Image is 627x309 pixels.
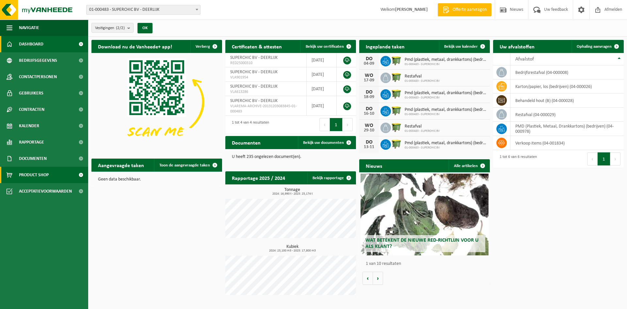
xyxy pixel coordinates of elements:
[359,159,389,172] h2: Nieuws
[230,75,301,80] span: VLA901954
[391,138,402,149] img: WB-1100-HPE-GN-50
[373,272,383,285] button: Volgende
[19,167,49,183] span: Product Shop
[154,159,221,172] a: Toon de aangevraagde taken
[19,69,57,85] span: Contactpersonen
[391,88,402,99] img: WB-1100-HPE-GN-50
[330,118,343,131] button: 1
[86,5,201,15] span: 01-000483 - SUPERCHIC BV - DEERLIJK
[451,7,488,13] span: Offerte aanvragen
[510,65,624,79] td: bedrijfsrestafval (04-000008)
[361,174,489,255] a: Wat betekent de nieuwe RED-richtlijn voor u als klant?
[298,136,355,149] a: Bekijk uw documenten
[405,96,487,100] span: 01-000483 - SUPERCHIC BV
[510,79,624,94] td: karton/papier, los (bedrijven) (04-000026)
[362,123,376,128] div: WO
[365,238,478,249] span: Wat betekent de nieuwe RED-richtlijn voor u als klant?
[405,107,487,112] span: Pmd (plastiek, metaal, drankkartons) (bedrijven)
[362,128,376,133] div: 29-10
[405,124,440,129] span: Restafval
[439,40,489,53] a: Bekijk uw kalender
[366,262,487,266] p: 1 van 10 resultaten
[19,183,72,199] span: Acceptatievoorwaarden
[362,90,376,95] div: DO
[362,140,376,145] div: DO
[587,152,598,165] button: Previous
[229,192,356,196] span: 2024: 16,990 t - 2025: 25,174 t
[362,95,376,99] div: 18-09
[395,7,428,12] strong: [PERSON_NAME]
[362,56,376,61] div: DO
[307,53,337,67] td: [DATE]
[405,57,487,62] span: Pmd (plastiek, metaal, drankkartons) (bedrijven)
[577,44,612,49] span: Ophaling aanvragen
[444,44,478,49] span: Bekijk uw kalender
[362,73,376,78] div: WO
[306,44,344,49] span: Bekijk uw certificaten
[230,70,278,75] span: SUPERCHIC BV - DEERLIJK
[571,40,623,53] a: Ophaling aanvragen
[230,60,301,66] span: RED25000310
[391,72,402,83] img: WB-1100-HPE-GN-50
[230,84,278,89] span: SUPERCHIC BV - DEERLIJK
[232,155,349,159] p: U heeft 235 ongelezen document(en).
[196,44,210,49] span: Verberg
[91,53,222,151] img: Download de VHEPlus App
[405,146,487,150] span: 01-000483 - SUPERCHIC BV
[598,152,610,165] button: 1
[362,106,376,112] div: DO
[515,57,534,62] span: Afvalstof
[159,163,210,167] span: Toon de aangevraagde taken
[19,36,43,52] span: Dashboard
[91,40,179,53] h2: Download nu de Vanheede+ app!
[496,152,537,166] div: 1 tot 6 van 6 resultaten
[225,136,267,149] h2: Documenten
[391,105,402,116] img: WB-1100-HPE-GN-50
[510,108,624,122] td: restafval (04-000029)
[362,112,376,116] div: 16-10
[98,177,216,182] p: Geen data beschikbaar.
[405,79,440,83] span: 01-000483 - SUPERCHIC BV
[19,20,39,36] span: Navigatie
[19,101,44,118] span: Contracten
[510,122,624,136] td: PMD (Plastiek, Metaal, Drankkartons) (bedrijven) (04-000978)
[610,152,620,165] button: Next
[405,74,440,79] span: Restafval
[230,55,278,60] span: SUPERCHIC BV - DEERLIJK
[510,136,624,150] td: verkoop items (04-001834)
[405,62,487,66] span: 01-000483 - SUPERCHIC BV
[229,245,356,252] h3: Kubiek
[19,118,39,134] span: Kalender
[307,82,337,96] td: [DATE]
[19,85,43,101] span: Gebruikers
[362,61,376,66] div: 04-09
[449,159,489,172] a: Alle artikelen
[307,171,355,184] a: Bekijk rapportage
[391,122,402,133] img: WB-1100-HPE-GN-50
[91,23,134,33] button: Vestigingen(2/2)
[307,96,337,116] td: [DATE]
[116,26,125,30] count: (2/2)
[362,145,376,149] div: 13-11
[493,40,541,53] h2: Uw afvalstoffen
[229,249,356,252] span: 2024: 23,100 m3 - 2025: 17,800 m3
[230,98,278,103] span: SUPERCHIC BV - DEERLIJK
[137,23,153,33] button: OK
[405,129,440,133] span: 01-000483 - SUPERCHIC BV
[359,40,411,53] h2: Ingeplande taken
[303,141,344,145] span: Bekijk uw documenten
[230,104,301,114] span: VLAREMA-ARCHIVE-20131203083845-01-000483
[307,67,337,82] td: [DATE]
[362,78,376,83] div: 17-09
[230,89,301,94] span: VLA613286
[225,40,288,53] h2: Certificaten & attesten
[362,272,373,285] button: Vorige
[190,40,221,53] button: Verberg
[300,40,355,53] a: Bekijk uw certificaten
[229,188,356,196] h3: Tonnage
[405,141,487,146] span: Pmd (plastiek, metaal, drankkartons) (bedrijven)
[438,3,491,16] a: Offerte aanvragen
[91,159,151,171] h2: Aangevraagde taken
[19,150,47,167] span: Documenten
[95,23,125,33] span: Vestigingen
